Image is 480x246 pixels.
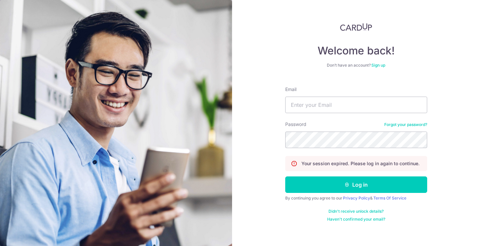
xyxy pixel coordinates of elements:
a: Sign up [371,63,385,68]
label: Email [285,86,296,93]
a: Haven't confirmed your email? [327,217,385,222]
h4: Welcome back! [285,44,427,57]
img: CardUp Logo [340,23,372,31]
p: Your session expired. Please log in again to continue. [301,160,420,167]
input: Enter your Email [285,97,427,113]
div: Don’t have an account? [285,63,427,68]
label: Password [285,121,306,128]
div: By continuing you agree to our & [285,196,427,201]
a: Forgot your password? [384,122,427,127]
button: Log in [285,176,427,193]
a: Terms Of Service [373,196,406,200]
a: Didn't receive unlock details? [328,209,384,214]
a: Privacy Policy [343,196,370,200]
